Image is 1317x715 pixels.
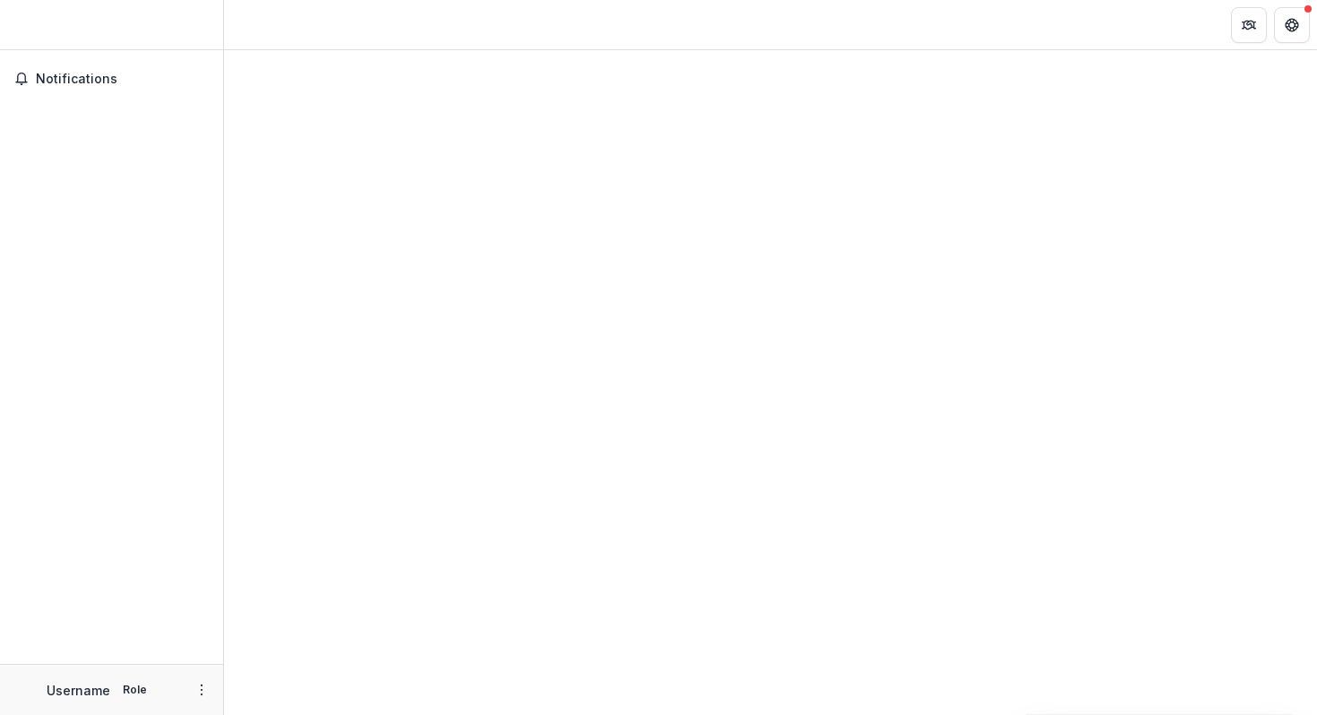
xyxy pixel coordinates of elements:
[1231,7,1267,43] button: Partners
[36,72,209,87] span: Notifications
[47,681,110,700] p: Username
[117,682,152,698] p: Role
[1274,7,1310,43] button: Get Help
[191,679,212,701] button: More
[7,65,216,93] button: Notifications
